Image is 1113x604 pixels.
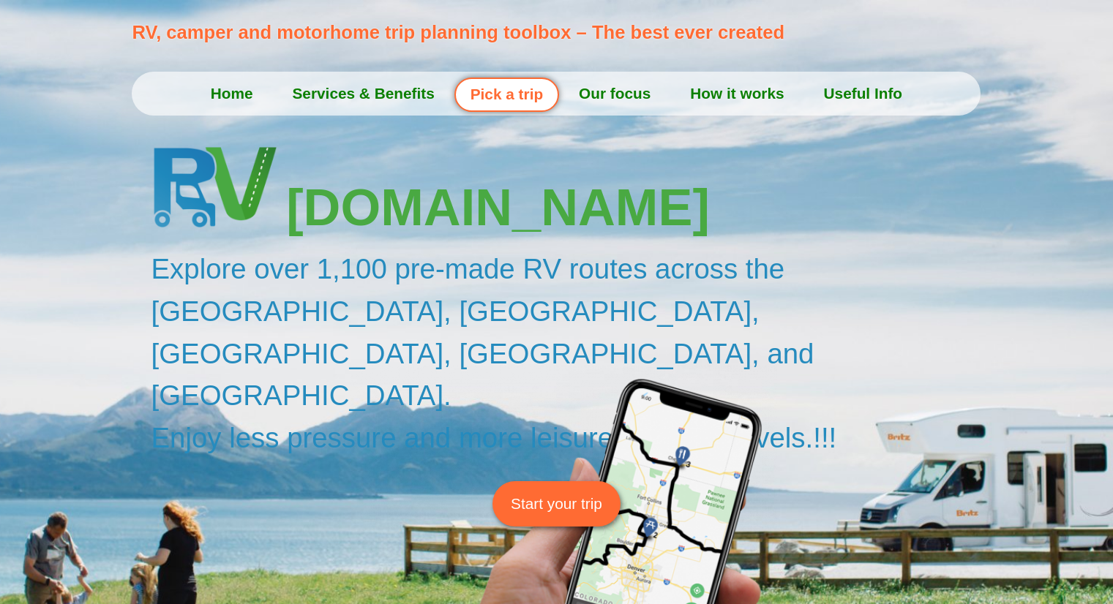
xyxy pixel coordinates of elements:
a: Pick a trip [454,78,559,112]
a: How it works [670,75,803,112]
span: Start your trip [511,492,602,515]
h3: [DOMAIN_NAME] [286,182,988,233]
a: Start your trip [492,481,621,526]
nav: Menu [132,75,981,112]
h2: Explore over 1,100 pre-made RV routes across the [GEOGRAPHIC_DATA], [GEOGRAPHIC_DATA], [GEOGRAPHI... [151,248,989,458]
a: Useful Info [804,75,922,112]
a: Services & Benefits [273,75,454,112]
a: Our focus [559,75,670,112]
p: RV, camper and motorhome trip planning toolbox – The best ever created [132,18,989,46]
a: Home [191,75,273,112]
